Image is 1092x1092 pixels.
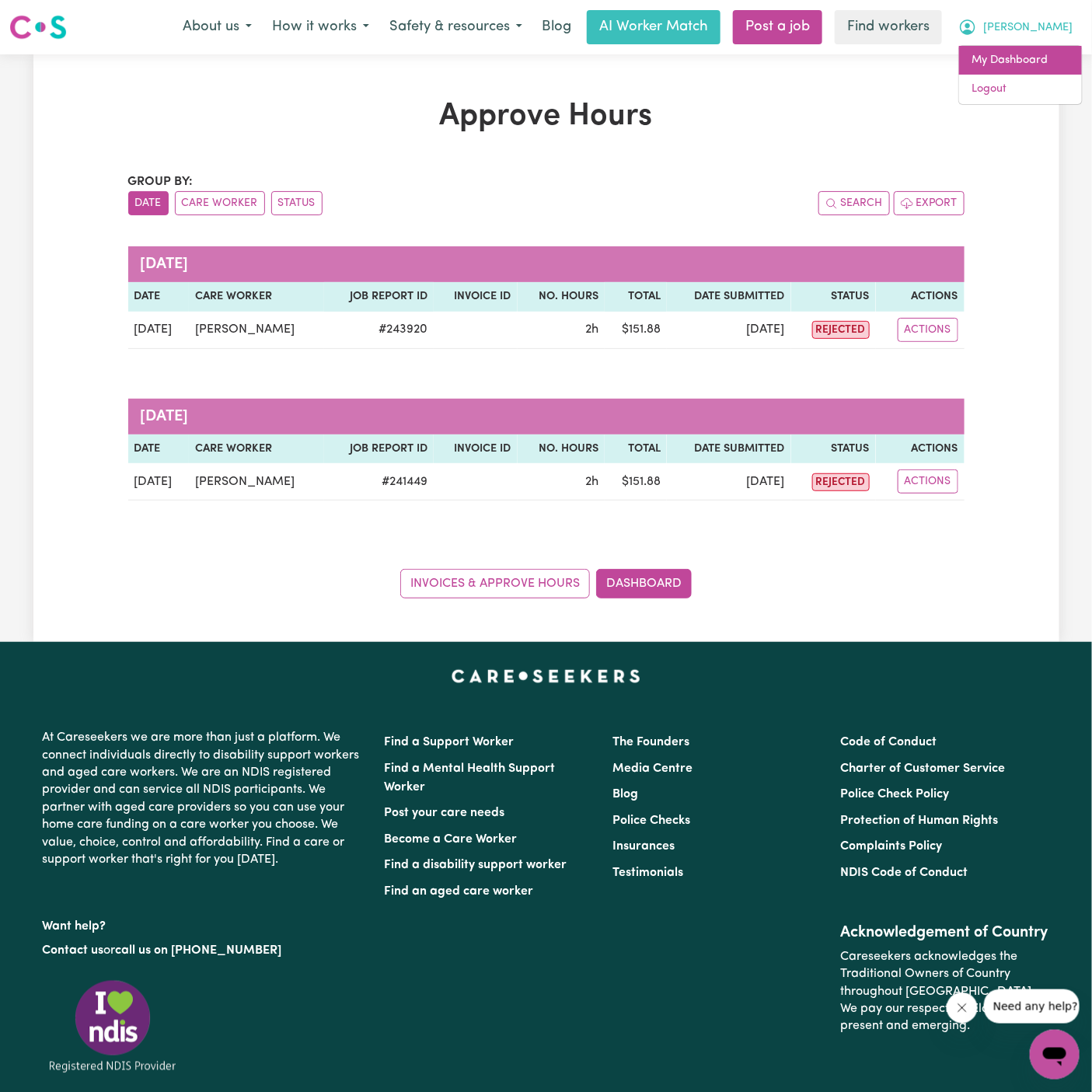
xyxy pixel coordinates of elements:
a: Post your care needs [385,807,505,819]
span: rejected [812,321,870,339]
a: Careseekers logo [9,9,67,45]
span: Group by: [128,176,194,188]
td: $ 151.88 [605,463,667,501]
th: No. Hours [518,282,605,312]
a: Contact us [43,944,104,957]
a: Find a Support Worker [385,736,515,748]
button: Safety & resources [379,11,532,44]
iframe: Button to launch messaging window [1030,1030,1080,1080]
button: About us [173,11,262,44]
a: Police Checks [612,815,690,827]
button: Search [818,191,890,215]
div: My Account [958,45,1083,105]
p: Careseekers acknowledges the Traditional Owners of Country throughout [GEOGRAPHIC_DATA]. We pay o... [840,942,1049,1041]
a: Blog [532,10,581,44]
button: Actions [898,469,958,494]
p: At Careseekers we are more than just a platform. We connect individuals directly to disability su... [43,723,366,874]
button: sort invoices by date [128,191,169,215]
button: How it works [262,11,379,44]
button: sort invoices by paid status [271,191,323,215]
img: Careseekers logo [9,13,67,41]
span: 2 hours [585,323,598,336]
th: Date Submitted [667,282,791,312]
th: Status [791,282,876,312]
td: [PERSON_NAME] [189,312,324,349]
th: Actions [876,282,965,312]
th: Date [128,282,190,312]
a: Careseekers home page [452,670,640,682]
a: NDIS Code of Conduct [840,867,968,879]
a: call us on [PHONE_NUMBER] [116,944,282,957]
span: [PERSON_NAME] [983,19,1073,37]
a: Insurances [612,840,675,853]
a: Blog [612,788,638,801]
a: Police Check Policy [840,788,949,801]
a: My Dashboard [959,46,1082,75]
a: The Founders [612,736,689,748]
th: Invoice ID [434,282,518,312]
a: Find an aged care worker [385,885,534,898]
td: [DATE] [667,312,791,349]
span: rejected [812,473,870,491]
span: 2 hours [585,476,598,488]
th: Job Report ID [324,282,433,312]
button: sort invoices by care worker [175,191,265,215]
th: Total [605,282,667,312]
img: Registered NDIS provider [43,978,183,1075]
caption: [DATE] [128,246,965,282]
th: No. Hours [518,434,605,464]
a: Find workers [835,10,942,44]
th: Date [128,434,190,464]
th: Care worker [189,282,324,312]
th: Invoice ID [434,434,518,464]
td: [DATE] [667,463,791,501]
a: Testimonials [612,867,683,879]
a: AI Worker Match [587,10,720,44]
p: Want help? [43,912,366,935]
button: Actions [898,318,958,342]
iframe: Message from company [984,989,1080,1024]
td: # 243920 [324,312,433,349]
button: Export [894,191,965,215]
a: Complaints Policy [840,840,942,853]
td: [DATE] [128,312,190,349]
iframe: Close message [947,993,978,1024]
h1: Approve Hours [128,98,965,135]
a: Dashboard [596,569,692,598]
p: or [43,936,366,965]
a: Invoices & Approve Hours [400,569,590,598]
th: Status [791,434,876,464]
a: Protection of Human Rights [840,815,998,827]
a: Logout [959,75,1082,104]
caption: [DATE] [128,399,965,434]
th: Job Report ID [324,434,433,464]
h2: Acknowledgement of Country [840,923,1049,942]
a: Find a Mental Health Support Worker [385,762,556,794]
th: Care worker [189,434,324,464]
td: [DATE] [128,463,190,501]
th: Total [605,434,667,464]
a: Find a disability support worker [385,859,567,871]
a: Code of Conduct [840,736,937,748]
td: $ 151.88 [605,312,667,349]
a: Charter of Customer Service [840,762,1005,775]
button: My Account [948,11,1083,44]
a: Media Centre [612,762,693,775]
th: Actions [876,434,965,464]
a: Become a Care Worker [385,833,518,846]
th: Date Submitted [667,434,791,464]
td: [PERSON_NAME] [189,463,324,501]
td: # 241449 [324,463,433,501]
a: Post a job [733,10,822,44]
